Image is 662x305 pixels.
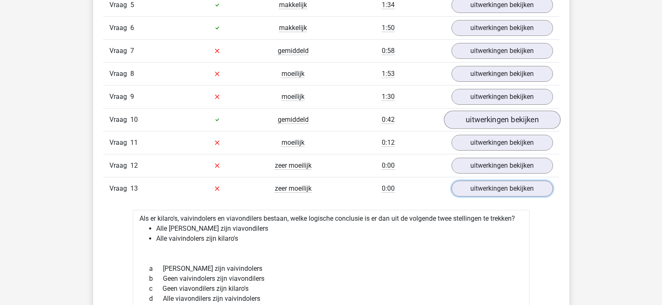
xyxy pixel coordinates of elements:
[444,111,560,129] a: uitwerkingen bekijken
[282,139,304,147] span: moeilijk
[149,264,163,274] span: a
[149,294,163,304] span: d
[130,161,138,169] span: 12
[130,93,134,101] span: 9
[109,115,130,125] span: Vraag
[109,184,130,194] span: Vraag
[451,20,553,36] a: uitwerkingen bekijken
[130,1,134,9] span: 5
[109,46,130,56] span: Vraag
[109,92,130,102] span: Vraag
[275,184,312,193] span: zeer moeilijk
[451,181,553,197] a: uitwerkingen bekijken
[149,274,163,284] span: b
[130,24,134,32] span: 6
[451,89,553,105] a: uitwerkingen bekijken
[156,224,523,234] li: Alle [PERSON_NAME] zijn viavondilers
[156,234,523,244] li: Alle vaivindolers zijn kilaro's
[278,47,309,55] span: gemiddeld
[143,284,520,294] div: Geen viavondilers zijn kilaro's
[149,284,162,294] span: c
[382,47,395,55] span: 0:58
[382,184,395,193] span: 0:00
[275,161,312,170] span: zeer moeilijk
[143,274,520,284] div: Geen vaivindolers zijn viavondilers
[382,93,395,101] span: 1:30
[279,1,307,9] span: makkelijk
[282,70,304,78] span: moeilijk
[382,24,395,32] span: 1:50
[451,135,553,151] a: uitwerkingen bekijken
[130,47,134,55] span: 7
[109,161,130,171] span: Vraag
[109,23,130,33] span: Vraag
[130,116,138,124] span: 10
[143,294,520,304] div: Alle viavondilers zijn vaivindolers
[109,69,130,79] span: Vraag
[382,139,395,147] span: 0:12
[382,161,395,170] span: 0:00
[109,138,130,148] span: Vraag
[382,116,395,124] span: 0:42
[279,24,307,32] span: makkelijk
[130,139,138,146] span: 11
[282,93,304,101] span: moeilijk
[382,1,395,9] span: 1:34
[143,264,520,274] div: [PERSON_NAME] zijn vaivindolers
[278,116,309,124] span: gemiddeld
[130,70,134,78] span: 8
[382,70,395,78] span: 1:53
[130,184,138,192] span: 13
[451,43,553,59] a: uitwerkingen bekijken
[451,158,553,174] a: uitwerkingen bekijken
[451,66,553,82] a: uitwerkingen bekijken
